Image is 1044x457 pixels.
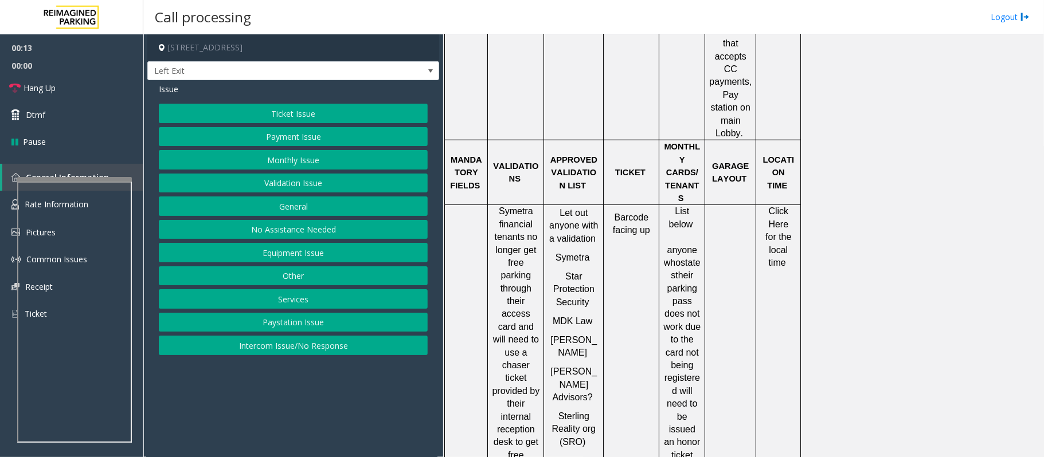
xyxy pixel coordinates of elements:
[11,255,21,264] img: 'icon'
[159,243,428,262] button: Equipment Issue
[550,335,597,357] span: [PERSON_NAME]
[2,164,143,191] a: General Information
[159,127,428,147] button: Payment Issue
[765,207,794,267] a: Click Here for the local time
[26,172,109,183] span: General Information
[147,34,439,61] h4: [STREET_ADDRESS]
[11,229,20,236] img: 'icon'
[765,206,794,267] span: Click Here for the local time
[11,283,19,290] img: 'icon'
[712,161,751,183] span: GARAGE LAYOUT
[553,271,597,307] span: Star Protection Security
[553,316,592,326] span: MDK Law
[549,208,601,243] span: Let out anyone with a validation
[159,196,428,216] button: General
[664,142,700,203] span: MONTHLY CARDS/TENANTS
[23,136,46,148] span: Pause
[149,3,257,31] h3: Call processing
[613,212,651,235] span: Barcode facing up
[159,83,178,95] span: Issue
[664,245,700,267] span: anyone who
[11,173,20,182] img: 'icon'
[550,155,600,190] span: APPROVED VALIDATION LIST
[11,199,19,210] img: 'icon'
[1020,11,1030,23] img: logout
[159,104,428,123] button: Ticket Issue
[26,109,45,121] span: Dtmf
[991,11,1030,23] a: Logout
[159,289,428,309] button: Services
[159,313,428,332] button: Paystation Issue
[148,62,381,80] span: Left Exit
[550,367,597,402] span: [PERSON_NAME] Advisors?
[159,174,428,193] button: Validation Issue
[552,411,599,447] span: Sterling Reality org (SRO)
[450,155,482,190] span: MANDATORY FIELDS
[159,336,428,355] button: Intercom Issue/No Response
[671,258,701,280] span: states
[159,150,428,170] button: Monthly Issue
[556,253,590,262] span: Symetra
[24,82,56,94] span: Hang Up
[159,266,428,286] button: Other
[11,309,19,319] img: 'icon'
[615,168,646,177] span: TICKET
[763,155,795,190] span: LOCATION TIME
[493,161,538,183] span: VALIDATIONS
[669,206,693,229] span: List below
[159,220,428,239] button: No Assistance Needed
